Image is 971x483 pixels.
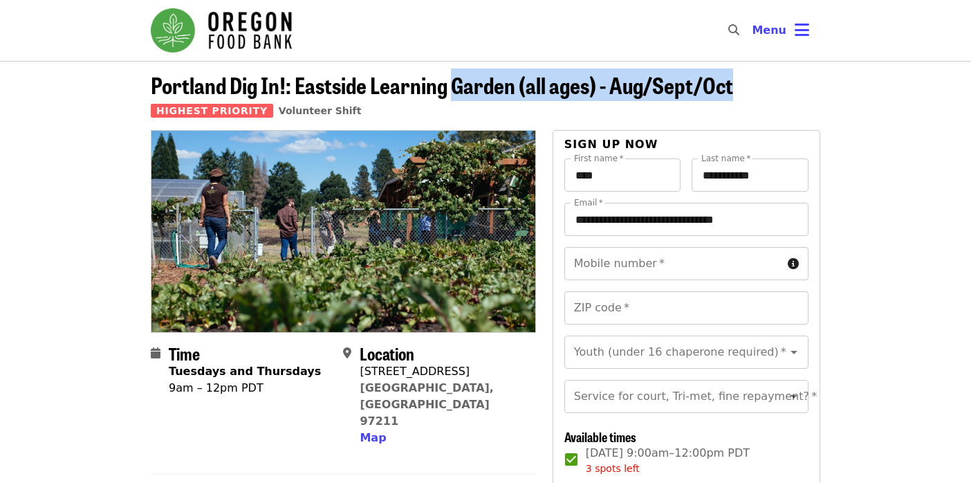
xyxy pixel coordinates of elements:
[360,341,414,365] span: Location
[360,431,386,444] span: Map
[564,291,808,325] input: ZIP code
[574,154,624,163] label: First name
[748,14,759,47] input: Search
[564,247,782,280] input: Mobile number
[788,257,799,271] i: circle-info icon
[741,14,820,47] button: Toggle account menu
[784,387,804,406] button: Open
[151,69,733,101] span: Portland Dig In!: Eastside Learning Garden (all ages) - Aug/Sept/Oct
[360,430,386,446] button: Map
[279,105,362,116] a: Volunteer Shift
[692,158,808,192] input: Last name
[564,203,808,236] input: Email
[169,365,321,378] strong: Tuesdays and Thursdays
[795,20,809,40] i: bars icon
[574,199,603,207] label: Email
[564,138,658,151] span: Sign up now
[752,24,786,37] span: Menu
[586,445,750,476] span: [DATE] 9:00am–12:00pm PDT
[701,154,750,163] label: Last name
[728,24,739,37] i: search icon
[360,381,494,428] a: [GEOGRAPHIC_DATA], [GEOGRAPHIC_DATA] 97211
[360,363,524,380] div: [STREET_ADDRESS]
[169,380,321,397] div: 9am – 12pm PDT
[151,347,160,360] i: calendar icon
[151,8,292,53] img: Oregon Food Bank - Home
[151,104,273,118] span: Highest Priority
[151,131,535,331] img: Portland Dig In!: Eastside Learning Garden (all ages) - Aug/Sept/Oct organized by Oregon Food Bank
[586,463,640,474] span: 3 spots left
[169,341,200,365] span: Time
[343,347,351,360] i: map-marker-alt icon
[784,343,804,362] button: Open
[564,428,636,446] span: Available times
[564,158,681,192] input: First name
